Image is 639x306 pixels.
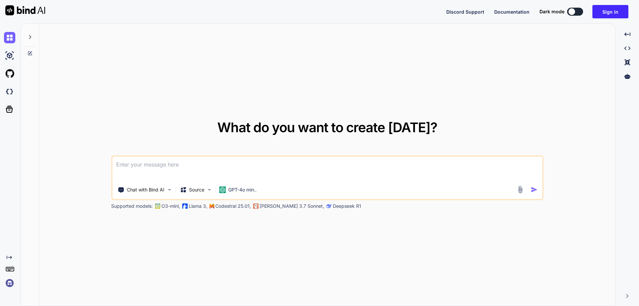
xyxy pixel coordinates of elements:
[260,203,324,209] p: [PERSON_NAME] 3.7 Sonnet,
[517,186,524,193] img: attachment
[206,187,212,192] img: Pick Models
[539,8,564,15] span: Dark mode
[253,203,258,209] img: claude
[182,203,187,209] img: Llama2
[166,187,172,192] img: Pick Tools
[189,186,204,193] p: Source
[4,86,15,97] img: darkCloudIdeIcon
[4,277,15,289] img: signin
[446,9,484,15] span: Discord Support
[219,186,226,193] img: GPT-4o mini
[4,32,15,43] img: chat
[531,186,538,193] img: icon
[161,203,180,209] p: O3-mini,
[215,203,251,209] p: Codestral 25.01,
[592,5,628,18] button: Sign in
[217,119,437,136] span: What do you want to create [DATE]?
[4,50,15,61] img: ai-studio
[494,8,530,15] button: Documentation
[189,203,207,209] p: Llama 3,
[4,68,15,79] img: githubLight
[209,204,214,208] img: Mistral-AI
[111,203,153,209] p: Supported models:
[446,8,484,15] button: Discord Support
[494,9,530,15] span: Documentation
[333,203,361,209] p: Deepseek R1
[326,203,331,209] img: claude
[155,203,160,209] img: GPT-4
[228,186,257,193] p: GPT-4o min..
[5,5,45,15] img: Bind AI
[127,186,164,193] p: Chat with Bind AI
